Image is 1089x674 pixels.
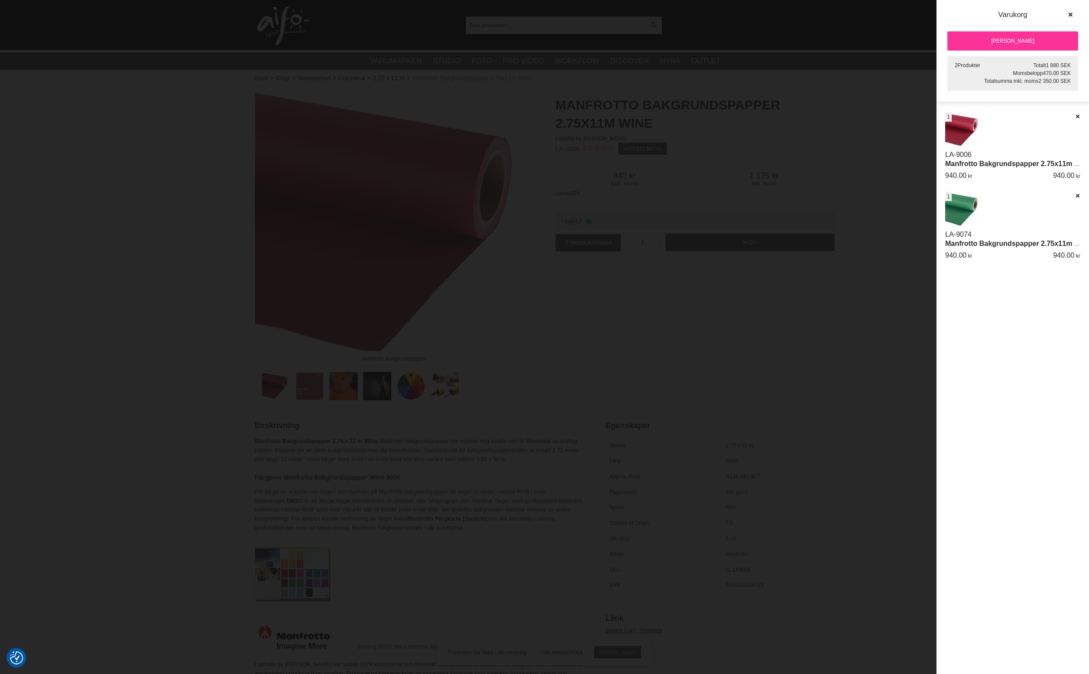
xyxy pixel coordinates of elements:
[984,78,1038,84] span: Totalsumma inkl. moms
[947,31,1078,51] a: [PERSON_NAME]
[947,113,950,121] span: 1
[1053,252,1075,259] span: 940.00
[945,172,967,179] span: 940.00
[947,193,950,201] span: 1
[945,231,972,238] a: LA-9074
[1046,62,1071,68] span: 1 880 SEK
[945,252,967,259] span: 940.00
[1013,70,1043,76] span: Momsbelopp
[1033,62,1046,68] span: Totalt
[998,10,1028,19] span: Varukorg
[10,651,23,664] img: Revisit consent button
[10,650,23,666] button: Samtyckesinställningar
[955,62,958,68] span: 2
[1043,70,1071,76] span: 470.00 SEK
[1053,172,1075,179] span: 940.00
[945,151,972,158] a: LA-9006
[1038,78,1071,84] span: 2 350.00 SEK
[945,112,980,148] img: Manfrotto Bakgrundspapper 2.75x11m Wine
[945,192,980,227] img: Manfrotto Bakgrundspapper 2.75x11m Pine Green
[957,62,980,68] span: Produkter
